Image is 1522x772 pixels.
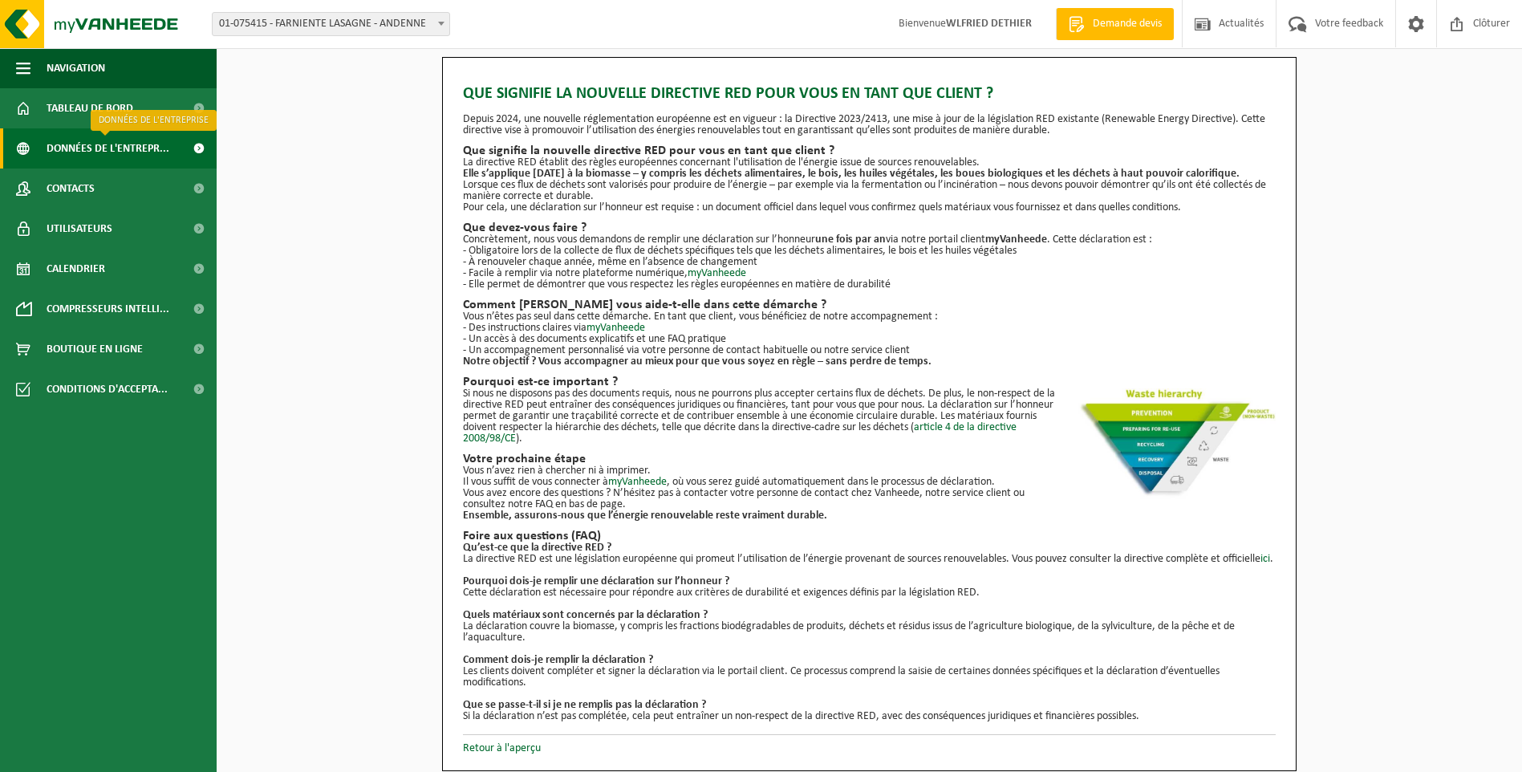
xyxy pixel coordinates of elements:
a: ici [1260,553,1270,565]
p: - Facile à remplir via notre plateforme numérique, [463,268,1276,279]
span: Boutique en ligne [47,329,143,369]
span: Contacts [47,169,95,209]
h2: Que signifie la nouvelle directive RED pour vous en tant que client ? [463,144,1276,157]
p: Si nous ne disposons pas des documents requis, nous ne pourrons plus accepter certains flux de dé... [463,388,1276,445]
p: Depuis 2024, une nouvelle réglementation européenne est en vigueur : la Directive 2023/2413, une ... [463,114,1276,136]
span: Utilisateurs [47,209,112,249]
span: Compresseurs intelli... [47,289,169,329]
p: Pour cela, une déclaration sur l’honneur est requise : un document officiel dans lequel vous conf... [463,202,1276,213]
b: Comment dois-je remplir la déclaration ? [463,654,653,666]
span: Que signifie la nouvelle directive RED pour vous en tant que client ? [463,82,993,106]
b: Quels matériaux sont concernés par la déclaration ? [463,609,708,621]
span: Données de l'entrepr... [47,128,169,169]
span: Calendrier [47,249,105,289]
p: La déclaration couvre la biomasse, y compris les fractions biodégradables de produits, déchets et... [463,621,1276,644]
span: Navigation [47,48,105,88]
p: Cette déclaration est nécessaire pour répondre aux critères de durabilité et exigences définis pa... [463,587,1276,599]
strong: WLFRIED DETHIER [946,18,1032,30]
p: - Des instructions claires via [463,323,1276,334]
p: - Un accompagnement personnalisé via votre personne de contact habituelle ou notre service client [463,345,1276,356]
p: Vous avez encore des questions ? N’hésitez pas à contacter votre personne de contact chez Vanheed... [463,488,1276,510]
a: Retour à l'aperçu [463,742,541,754]
strong: une fois par an [815,234,886,246]
span: 01-075415 - FARNIENTE LASAGNE - ANDENNE [213,13,449,35]
a: myVanheede [688,267,746,279]
span: Conditions d'accepta... [47,369,168,409]
p: - Obligatoire lors de la collecte de flux de déchets spécifiques tels que les déchets alimentaire... [463,246,1276,257]
strong: Elle s’applique [DATE] à la biomasse – y compris les déchets alimentaires, le bois, les huiles vé... [463,168,1240,180]
strong: Notre objectif ? Vous accompagner au mieux pour que vous soyez en règle – sans perdre de temps. [463,356,931,368]
p: - Elle permet de démontrer que vous respectez les règles européennes en matière de durabilité [463,279,1276,291]
p: La directive RED établit des règles européennes concernant l'utilisation de l'énergie issue de so... [463,157,1276,169]
strong: myVanheede [985,234,1047,246]
b: Ensemble, assurons-nous que l’énergie renouvelable reste vraiment durable. [463,510,827,522]
b: Que se passe-t-il si je ne remplis pas la déclaration ? [463,699,706,711]
a: Demande devis [1056,8,1174,40]
h2: Foire aux questions (FAQ) [463,530,1276,542]
a: myVanheede [608,476,667,488]
p: La directive RED est une législation européenne qui promeut l’utilisation de l’énergie provenant ... [463,554,1276,565]
b: Qu’est-ce que la directive RED ? [463,542,611,554]
h2: Votre prochaine étape [463,453,1276,465]
p: Vous n’avez rien à chercher ni à imprimer. Il vous suffit de vous connecter à , où vous serez gui... [463,465,1276,488]
p: Les clients doivent compléter et signer la déclaration via le portail client. Ce processus compre... [463,666,1276,689]
h2: Que devez-vous faire ? [463,221,1276,234]
p: Lorsque ces flux de déchets sont valorisés pour produire de l’énergie – par exemple via la fermen... [463,180,1276,202]
span: Demande devis [1089,16,1166,32]
h2: Comment [PERSON_NAME] vous aide-t-elle dans cette démarche ? [463,299,1276,311]
p: - À renouveler chaque année, même en l’absence de changement [463,257,1276,268]
span: Tableau de bord [47,88,133,128]
span: 01-075415 - FARNIENTE LASAGNE - ANDENNE [212,12,450,36]
p: Vous n’êtes pas seul dans cette démarche. En tant que client, vous bénéficiez de notre accompagne... [463,311,1276,323]
p: Si la déclaration n’est pas complétée, cela peut entraîner un non-respect de la directive RED, av... [463,711,1276,722]
a: myVanheede [586,322,645,334]
a: article 4 de la directive 2008/98/CE [463,421,1017,445]
p: Concrètement, nous vous demandons de remplir une déclaration sur l’honneur via notre portail clie... [463,234,1276,246]
h2: Pourquoi est-ce important ? [463,376,1276,388]
b: Pourquoi dois-je remplir une déclaration sur l’honneur ? [463,575,729,587]
p: - Un accès à des documents explicatifs et une FAQ pratique [463,334,1276,345]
